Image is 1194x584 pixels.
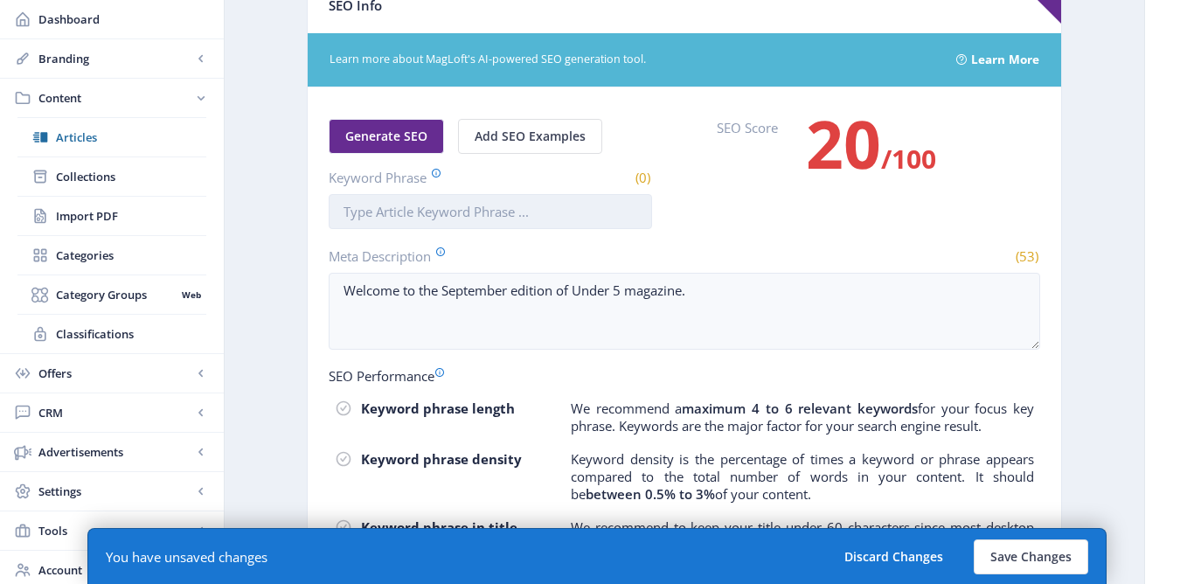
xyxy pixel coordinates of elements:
a: Learn More [971,46,1039,73]
p: We recommend a for your focus key phrase. Keywords are the major factor for your search engine re... [571,400,1034,435]
span: Collections [56,168,206,185]
label: SEO Score [717,119,778,203]
span: Account [38,561,192,579]
span: Content [38,89,192,107]
a: Category GroupsWeb [17,275,206,314]
div: You have unsaved changes [106,548,267,566]
span: Tools [38,522,192,539]
input: Type Article Keyword Phrase ... [329,194,652,229]
span: Category Groups [56,286,176,303]
button: Generate SEO [329,119,444,154]
a: Articles [17,118,206,156]
span: (53) [1013,247,1040,265]
span: Learn more about MagLoft's AI-powered SEO generation tool. [330,52,935,68]
strong: Keyword phrase density [361,450,522,468]
span: Offers [38,365,192,382]
span: Branding [38,50,192,67]
span: (0) [633,169,652,186]
button: Add SEO Examples [458,119,602,154]
a: Import PDF [17,197,206,235]
p: Keyword density is the percentage of times a keyword or phrase appears compared to the total numb... [571,450,1034,503]
button: Save Changes [974,539,1088,574]
b: maximum 4 to 6 relevant keywords [682,400,918,417]
h3: /100 [806,126,936,177]
label: Meta Description [329,247,677,266]
strong: Keyword phrase length [361,400,515,417]
span: Generate SEO [345,129,427,143]
button: Discard Changes [828,539,960,574]
label: Keyword Phrase [329,168,483,187]
span: 20 [806,99,881,188]
p: We recommend to keep your title under 60 characters since most desktop and mobile browsers are ab... [571,518,1034,571]
span: Articles [56,129,206,146]
a: Classifications [17,315,206,353]
a: Categories [17,236,206,275]
b: between 0.5% to 3% [586,485,715,503]
a: Collections [17,157,206,196]
span: Add SEO Examples [475,129,586,143]
span: Classifications [56,325,206,343]
nb-badge: Web [176,286,206,303]
span: Import PDF [56,207,206,225]
span: Categories [56,247,206,264]
span: Dashboard [38,10,210,28]
span: Settings [38,483,192,500]
span: CRM [38,404,192,421]
strong: Keyword phrase in title [361,518,517,536]
span: Advertisements [38,443,192,461]
div: SEO Performance [329,367,1040,385]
